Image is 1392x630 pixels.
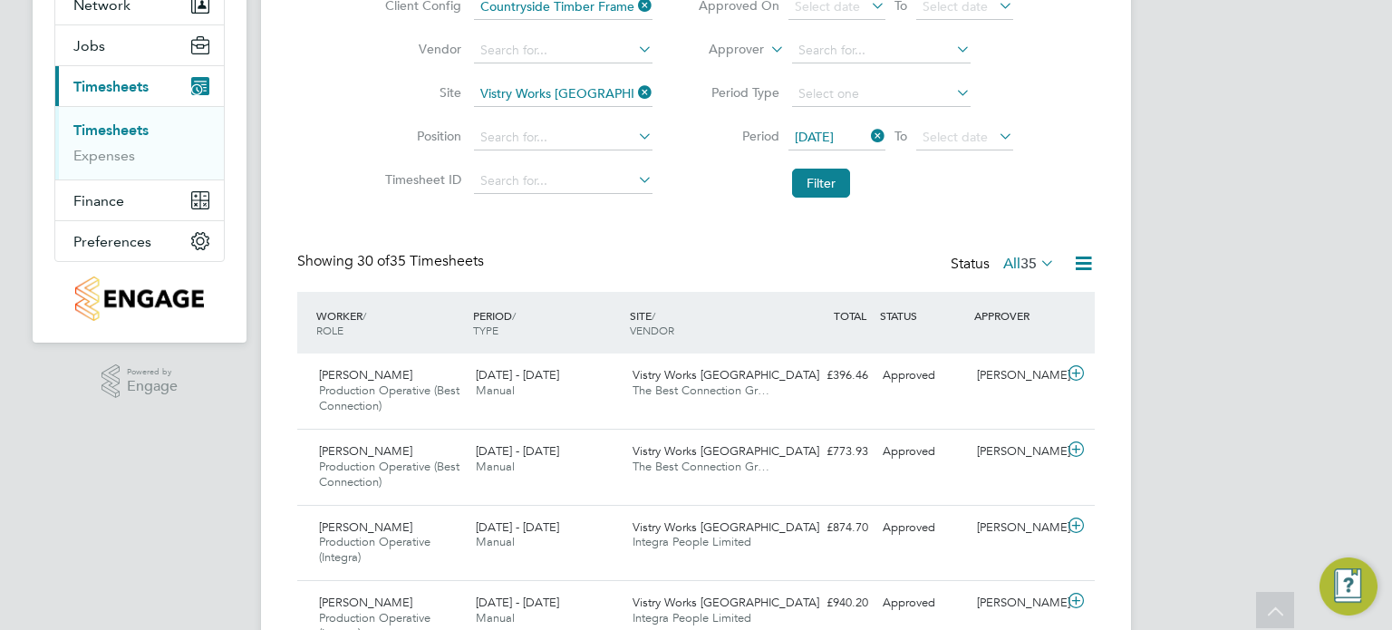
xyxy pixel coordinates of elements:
div: £874.70 [781,513,875,543]
span: [PERSON_NAME] [319,443,412,459]
button: Engage Resource Center [1319,557,1377,615]
div: Approved [875,513,970,543]
div: Approved [875,361,970,391]
input: Search for... [474,169,652,194]
label: Period [698,128,779,144]
label: Vendor [380,41,461,57]
span: Manual [476,459,515,474]
span: [DATE] - [DATE] [476,367,559,383]
div: Approved [875,437,970,467]
div: WORKER [312,299,469,346]
label: Site [380,84,461,101]
a: Powered byEngage [101,364,179,399]
div: £396.46 [781,361,875,391]
div: [PERSON_NAME] [970,361,1064,391]
span: The Best Connection Gr… [633,459,769,474]
div: £940.20 [781,588,875,618]
span: Integra People Limited [633,534,751,549]
span: Production Operative (Best Connection) [319,459,459,489]
span: [DATE] - [DATE] [476,595,559,610]
span: Preferences [73,233,151,250]
div: [PERSON_NAME] [970,513,1064,543]
input: Search for... [474,38,652,63]
span: Manual [476,610,515,625]
input: Search for... [474,82,652,107]
a: Timesheets [73,121,149,139]
span: 30 of [357,252,390,270]
div: Showing [297,252,488,271]
input: Search for... [474,125,652,150]
button: Preferences [55,221,224,261]
label: Timesheet ID [380,171,461,188]
span: ROLE [316,323,343,337]
span: / [362,308,366,323]
div: STATUS [875,299,970,332]
div: £773.93 [781,437,875,467]
span: Finance [73,192,124,209]
a: Expenses [73,147,135,164]
span: Production Operative (Integra) [319,534,430,565]
input: Select one [792,82,971,107]
button: Finance [55,180,224,220]
img: countryside-properties-logo-retina.png [75,276,203,321]
button: Timesheets [55,66,224,106]
span: Integra People Limited [633,610,751,625]
input: Search for... [792,38,971,63]
span: The Best Connection Gr… [633,383,769,398]
label: Approver [682,41,764,59]
div: APPROVER [970,299,1064,332]
span: [DATE] [795,129,834,145]
span: Timesheets [73,78,149,95]
span: TYPE [473,323,498,337]
div: [PERSON_NAME] [970,588,1064,618]
div: Status [951,252,1058,277]
span: TOTAL [834,308,866,323]
div: PERIOD [469,299,625,346]
span: 35 Timesheets [357,252,484,270]
div: SITE [625,299,782,346]
span: Jobs [73,37,105,54]
span: Vistry Works [GEOGRAPHIC_DATA] [633,367,819,383]
span: [PERSON_NAME] [319,519,412,535]
span: Vistry Works [GEOGRAPHIC_DATA] [633,595,819,610]
span: [DATE] - [DATE] [476,519,559,535]
span: VENDOR [630,323,674,337]
span: Production Operative (Best Connection) [319,383,459,413]
span: Manual [476,383,515,398]
span: To [889,124,913,148]
div: [PERSON_NAME] [970,437,1064,467]
label: Period Type [698,84,779,101]
span: [DATE] - [DATE] [476,443,559,459]
span: [PERSON_NAME] [319,367,412,383]
button: Jobs [55,25,224,65]
span: / [652,308,655,323]
a: Go to home page [54,276,225,321]
span: / [512,308,516,323]
span: Manual [476,534,515,549]
div: Approved [875,588,970,618]
span: Engage [127,379,178,394]
div: Timesheets [55,106,224,179]
span: [PERSON_NAME] [319,595,412,610]
span: Vistry Works [GEOGRAPHIC_DATA] [633,519,819,535]
button: Filter [792,169,850,198]
span: Vistry Works [GEOGRAPHIC_DATA] [633,443,819,459]
label: All [1003,255,1055,273]
span: Powered by [127,364,178,380]
span: Select date [923,129,988,145]
label: Position [380,128,461,144]
span: 35 [1020,255,1037,273]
